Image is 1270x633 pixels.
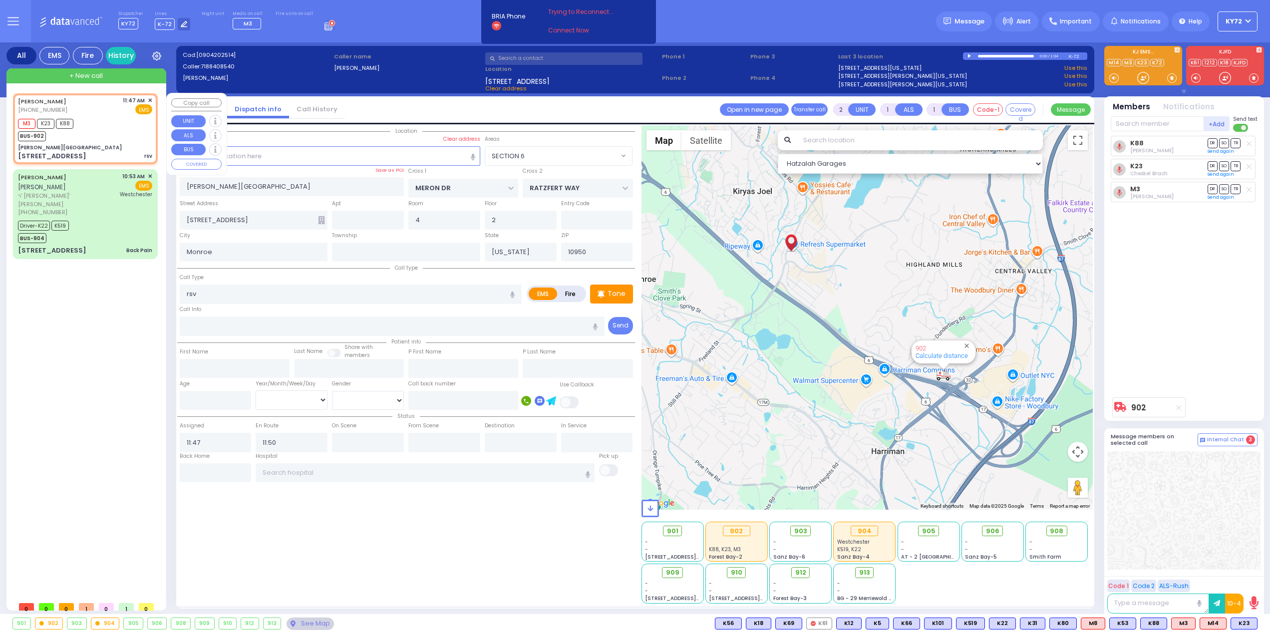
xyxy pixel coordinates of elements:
span: - [645,580,648,587]
div: K101 [924,618,952,630]
span: SO [1219,161,1229,171]
span: TR [1231,161,1241,171]
span: K519 [51,221,69,231]
label: ZIP [561,232,569,240]
label: Caller name [334,52,482,61]
span: Westchester [120,191,152,198]
label: On Scene [332,422,356,430]
div: K5 [866,618,889,630]
a: M3 [1122,59,1134,66]
label: Street Address [180,200,218,208]
div: K69 [775,618,802,630]
span: ✕ [148,96,152,105]
input: Search hospital [256,463,595,482]
label: Cross 1 [408,167,426,175]
div: 901 [13,618,30,629]
div: 906 [148,618,167,629]
p: Tone [608,289,626,299]
span: BUS-902 [18,131,46,141]
a: Send again [1208,148,1234,154]
button: Transfer call [791,103,828,116]
span: - [709,580,712,587]
div: ALS [1171,618,1196,630]
a: Use this [1064,64,1087,72]
a: Calculate distance [916,352,968,359]
div: See map [287,618,333,630]
span: 0 [39,603,54,611]
div: All [6,47,36,64]
label: Lines [155,11,191,17]
button: Code 2 [1131,580,1156,592]
span: TR [1231,184,1241,194]
a: 1212 [1202,59,1217,66]
span: [STREET_ADDRESS][PERSON_NAME] [645,595,739,602]
button: ALS [171,129,206,141]
a: Use this [1064,80,1087,89]
button: Show satellite imagery [681,130,731,150]
span: K88, K23, M3 [709,546,741,553]
input: Search location [797,130,1043,150]
label: Call Type [180,274,204,282]
a: M3 [1130,185,1140,193]
div: BLS [956,618,985,630]
span: 906 [986,526,999,536]
div: ALS [1200,618,1227,630]
div: / [1048,50,1050,62]
span: 913 [859,568,870,578]
span: BUS-904 [18,233,46,243]
span: Clear address [485,84,527,92]
button: Internal Chat 3 [1198,433,1258,446]
span: Help [1189,17,1202,26]
span: 908 [1050,526,1063,536]
div: 904 [91,618,119,629]
span: Phone 3 [750,52,835,61]
button: UNIT [848,103,876,116]
div: 1:04 [1050,50,1059,62]
span: - [901,546,904,553]
div: 903 [67,618,86,629]
label: P Last Name [523,348,556,356]
span: M3 [244,19,252,27]
a: [STREET_ADDRESS][PERSON_NAME][US_STATE] [838,80,967,89]
span: 0 [19,603,34,611]
a: [PERSON_NAME] [18,97,66,105]
label: P First Name [408,348,441,356]
span: DR [1208,138,1218,148]
div: M14 [1200,618,1227,630]
span: - [837,587,840,595]
img: Logo [39,15,106,27]
div: 905 [124,618,143,629]
div: 904 [851,526,878,537]
a: Open this area in Google Maps (opens a new window) [644,497,677,510]
div: K66 [893,618,920,630]
button: Close [962,341,971,350]
span: Location [390,127,422,135]
span: Status [392,412,420,420]
span: Cheskel Brach [1130,170,1168,177]
span: 0 [139,603,154,611]
span: + New call [69,71,103,81]
div: BLS [1020,618,1045,630]
img: message.svg [944,17,951,25]
button: Drag Pegman onto the map to open Street View [1068,478,1088,498]
div: [STREET_ADDRESS] [18,246,86,256]
div: M8 [1081,618,1105,630]
div: EMS [39,47,69,64]
span: BRIA Phone [492,12,525,21]
button: Message [1051,103,1091,116]
label: EMS [529,288,558,300]
span: [PHONE_NUMBER] [18,106,67,114]
div: ALS KJ [1081,618,1105,630]
a: K88 [1130,139,1144,147]
span: ר' [PERSON_NAME]' [PERSON_NAME] [18,192,117,208]
div: rsv [144,152,152,160]
div: [STREET_ADDRESS] [18,151,86,161]
span: 0 [99,603,114,611]
label: Fire [557,288,585,300]
span: KY72 [1226,17,1242,26]
div: BLS [924,618,952,630]
span: Sanz Bay-6 [773,553,805,561]
a: Send again [1208,194,1234,200]
span: 1 [119,603,134,611]
label: Caller: [183,62,331,71]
